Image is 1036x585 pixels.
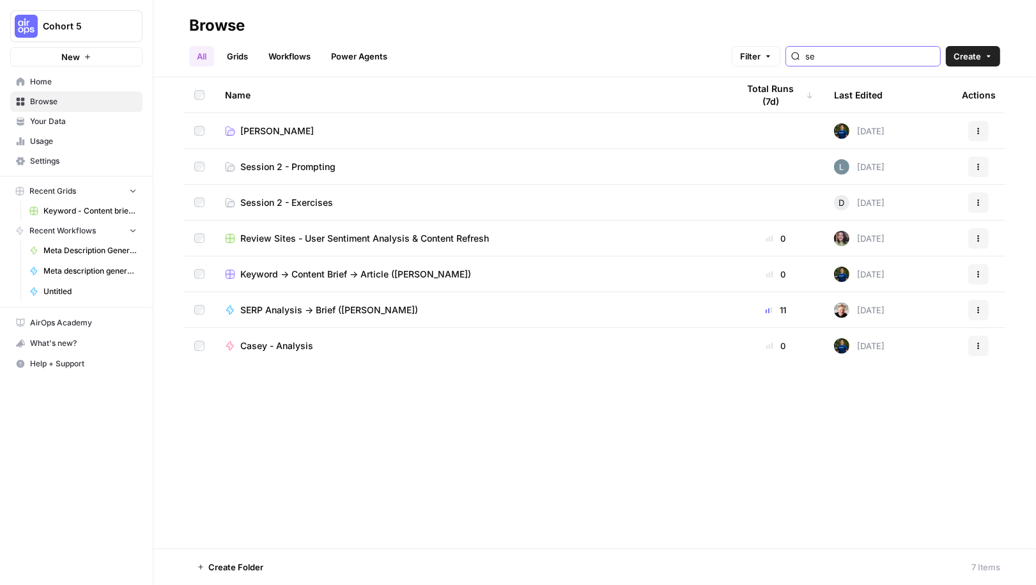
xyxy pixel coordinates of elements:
a: Review Sites - User Sentiment Analysis & Content Refresh [225,232,718,245]
a: Browse [10,91,143,112]
button: Filter [732,46,780,66]
span: Your Data [30,116,137,127]
img: 68soq3pkptmntqpesssmmm5ejrlv [834,338,849,354]
button: Help + Support [10,354,143,374]
a: Settings [10,151,143,171]
span: Recent Workflows [29,225,96,237]
a: SERP Analysis -> Brief ([PERSON_NAME]) [225,304,718,316]
a: Untitled [24,281,143,302]
a: AirOps Academy [10,313,143,333]
a: Usage [10,131,143,152]
a: Session 2 - Exercises [225,196,718,209]
img: 68soq3pkptmntqpesssmmm5ejrlv [834,267,849,282]
span: Create [954,50,981,63]
span: Home [30,76,137,88]
img: lv9aeu8m5xbjlu53qhb6bdsmtbjy [834,159,849,175]
img: Cohort 5 Logo [15,15,38,38]
span: Untitled [43,286,137,297]
div: Total Runs (7d) [738,77,814,113]
span: Session 2 - Prompting [240,160,336,173]
img: 2o0kkxn9fh134egdy59ddfshx893 [834,302,849,318]
a: Keyword - Content brief - Article (Airops builders) [24,201,143,221]
button: Create Folder [189,557,271,577]
span: AirOps Academy [30,317,137,329]
img: 68soq3pkptmntqpesssmmm5ejrlv [834,123,849,139]
span: Settings [30,155,137,167]
div: Browse [189,15,245,36]
div: [DATE] [834,338,885,354]
div: 0 [738,232,814,245]
span: Recent Grids [29,185,76,197]
div: [DATE] [834,195,885,210]
button: Workspace: Cohort 5 [10,10,143,42]
div: Actions [962,77,996,113]
div: 7 Items [971,561,1000,573]
span: Cohort 5 [43,20,120,33]
span: Create Folder [208,561,263,573]
span: Meta description generator ([PERSON_NAME]) [43,265,137,277]
div: 11 [738,304,814,316]
span: [PERSON_NAME] [240,125,314,137]
span: Session 2 - Exercises [240,196,333,209]
span: Help + Support [30,358,137,370]
div: 0 [738,268,814,281]
a: Power Agents [323,46,395,66]
div: Last Edited [834,77,883,113]
span: Meta Description Generator ([PERSON_NAME]) [43,245,137,256]
div: 0 [738,339,814,352]
div: Name [225,77,718,113]
span: Usage [30,136,137,147]
a: Casey - Analysis [225,339,718,352]
a: Session 2 - Prompting [225,160,718,173]
input: Search [805,50,935,63]
button: Recent Workflows [10,221,143,240]
button: Create [946,46,1000,66]
div: [DATE] [834,231,885,246]
div: [DATE] [834,267,885,282]
button: Recent Grids [10,182,143,201]
a: Your Data [10,111,143,132]
span: Browse [30,96,137,107]
a: Keyword -> Content Brief -> Article ([PERSON_NAME]) [225,268,718,281]
span: Casey - Analysis [240,339,313,352]
div: [DATE] [834,302,885,318]
a: Home [10,72,143,92]
img: e6jku8bei7w65twbz9tngar3gsjq [834,231,849,246]
a: [PERSON_NAME] [225,125,718,137]
span: Keyword -> Content Brief -> Article ([PERSON_NAME]) [240,268,471,281]
div: What's new? [11,334,142,353]
a: Grids [219,46,256,66]
span: New [61,51,80,63]
span: Filter [740,50,761,63]
button: New [10,47,143,66]
a: Meta description generator ([PERSON_NAME]) [24,261,143,281]
a: All [189,46,214,66]
span: D [839,196,845,209]
div: [DATE] [834,123,885,139]
a: Meta Description Generator ([PERSON_NAME]) [24,240,143,261]
span: Keyword - Content brief - Article (Airops builders) [43,205,137,217]
button: What's new? [10,333,143,354]
a: Workflows [261,46,318,66]
span: SERP Analysis -> Brief ([PERSON_NAME]) [240,304,418,316]
div: [DATE] [834,159,885,175]
span: Review Sites - User Sentiment Analysis & Content Refresh [240,232,489,245]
